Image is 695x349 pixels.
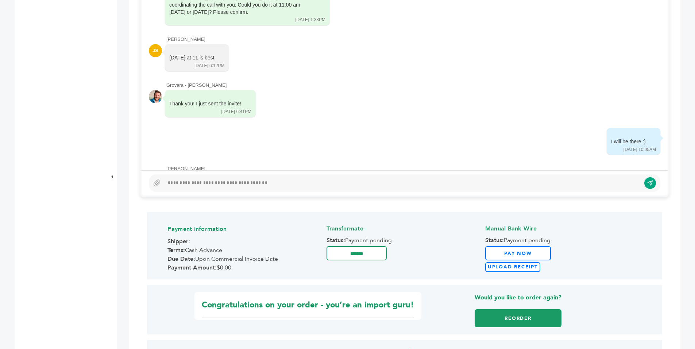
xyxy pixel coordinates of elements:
h4: Payment information [167,220,324,237]
div: [DATE] 1:38PM [296,17,325,23]
strong: Terms: [167,246,185,254]
a: Pay Now [485,246,551,260]
span: Payment pending [327,236,483,244]
span: Upon Commercial Invoice Date [167,255,324,263]
div: JS [149,44,162,57]
strong: Status: [327,236,345,244]
strong: Payment Amount: [167,264,217,272]
h4: Manual Bank Wire [485,219,642,236]
div: [PERSON_NAME] [166,36,660,43]
span: Cash Advance [167,246,324,254]
a: Reorder [475,309,561,327]
strong: Shipper: [167,237,190,245]
span: Congratulations on your order - you’re an import guru! [202,299,414,318]
div: [DATE] at 11 is best [169,54,214,62]
label: Upload Receipt [485,262,540,272]
strong: Status: [485,236,504,244]
div: [PERSON_NAME] [166,166,660,172]
strong: Due Date: [167,255,195,263]
div: I will be there :) [611,138,646,146]
div: [DATE] 10:05AM [623,147,656,153]
strong: Would you like to order again? [475,294,561,302]
h4: Transfermate [327,219,483,236]
div: [DATE] 6:41PM [221,109,251,115]
span: Payment pending [485,236,642,244]
div: Thank you! I just sent the invite! [169,100,241,108]
span: $0.00 [167,264,324,272]
div: Grovara - [PERSON_NAME] [166,82,660,89]
div: [DATE] 6:12PM [194,63,224,69]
